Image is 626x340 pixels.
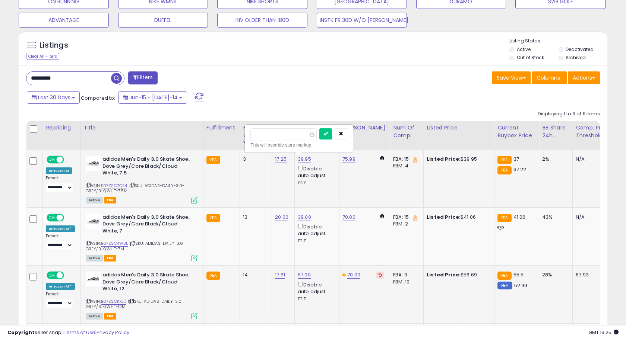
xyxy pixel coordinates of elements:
div: Preset: [46,292,75,308]
b: Listed Price: [427,214,461,221]
div: Repricing [46,124,78,132]
a: B07ZSC4W3L [101,240,128,247]
div: N/A [576,156,611,163]
div: Fulfillment [206,124,237,132]
button: Filters [128,71,157,84]
div: ASIN: [86,272,197,318]
div: Clear All Filters [26,53,59,60]
small: FBA [206,272,220,280]
img: 31zIqMxfSIL._SL40_.jpg [86,214,101,229]
a: B07ZSC7QS4 [101,183,127,189]
div: Preset: [46,176,75,192]
span: | SKU: ADIDAS-DAILY-3.0-GREY/BLK/WHT-7M [86,240,186,251]
div: Amazon AI * [46,283,75,290]
span: OFF [63,157,75,163]
div: Disable auto adjust min [298,222,333,244]
div: Disable auto adjust min [298,164,333,186]
i: This overrides the store level Dynamic Max Price for this listing [342,272,345,277]
div: Comp. Price Threshold [576,124,614,139]
small: FBM [497,282,512,289]
span: 41.06 [513,214,526,221]
span: Columns [537,74,560,81]
a: 17.61 [275,271,285,279]
h5: Listings [39,40,68,51]
span: 52.99 [514,282,528,289]
button: Jun-15 - [DATE]-14 [118,91,187,104]
div: 67.93 [576,272,611,278]
img: 31zIqMxfSIL._SL40_.jpg [86,272,101,286]
button: Save View [492,71,531,84]
button: Last 30 Days [27,91,80,104]
a: Privacy Policy [97,329,129,336]
a: 70.00 [342,214,355,221]
div: 3 [243,156,266,163]
div: ASIN: [86,214,197,261]
b: adidas Men's Daily 3.0 Skate Shoe, Dove Grey/Core Black/Cloud White, 7.5 [102,156,193,179]
small: FBA [497,214,511,222]
b: adidas Men's Daily 3.0 Skate Shoe, Dove Grey/Core Black/Cloud White, 7 [102,214,193,237]
div: $41.06 [427,214,489,221]
div: Preset: [46,234,75,250]
label: Out of Stock [517,54,544,61]
small: FBA [206,214,220,222]
button: INSTK FR 30D W/O [PERSON_NAME] [317,13,407,28]
span: OFF [63,214,75,221]
div: Amazon AI * [46,225,75,232]
div: ASIN: [86,156,197,203]
a: 70.00 [347,271,360,279]
a: 57.00 [298,271,311,279]
a: 39.95 [298,155,311,163]
a: 75.99 [342,155,355,163]
span: ON [47,214,57,221]
span: FBA [104,313,117,320]
button: Columns [532,71,567,84]
span: OFF [63,272,75,279]
small: FBA [497,166,511,174]
span: ON [47,157,57,163]
b: Listed Price: [427,155,461,163]
p: Listing States: [509,38,607,45]
span: | SKU: ADIDAS-DAILY-3.0-GREY/BLK/WHT-7.5M [86,183,185,194]
div: Displaying 1 to 11 of 11 items [538,110,600,118]
div: $56.69 [427,272,489,278]
span: | SKU: ADIDAS-DAILY-3.0-GREY/BLK/WHT-12M [86,298,184,309]
b: adidas Men's Daily 3.0 Skate Shoe, Dove Grey/Core Black/Cloud White, 12 [102,272,193,294]
b: Listed Price: [427,271,461,278]
div: Title [84,124,200,132]
button: DUFFEL [118,13,208,28]
div: 14 [243,272,266,278]
a: 17.25 [275,155,287,163]
span: All listings currently available for purchase on Amazon [86,313,103,320]
div: Num of Comp. [393,124,420,139]
button: Actions [568,71,600,84]
small: FBA [497,272,511,280]
div: $39.95 [427,156,489,163]
span: All listings currently available for purchase on Amazon [86,197,103,203]
div: Fulfillable Quantity [243,124,269,139]
img: 31zIqMxfSIL._SL40_.jpg [86,156,101,171]
span: FBA [104,197,117,203]
span: Last 30 Days [38,94,70,101]
div: BB Share 24h. [542,124,569,139]
a: Terms of Use [64,329,95,336]
div: N/A [576,214,611,221]
span: All listings currently available for purchase on Amazon [86,255,103,262]
div: seller snap | | [7,329,129,336]
span: ON [47,272,57,279]
div: 13 [243,214,266,221]
button: INV OLDER THAN 180D [217,13,307,28]
span: 2025-08-14 16:25 GMT [588,329,619,336]
i: Revert to store-level Dynamic Max Price [379,273,382,277]
span: Jun-15 - [DATE]-14 [129,94,178,101]
div: FBM: 2 [393,221,418,227]
small: FBA [206,156,220,164]
span: 37 [513,155,519,163]
div: 28% [542,272,567,278]
div: [PERSON_NAME] [342,124,387,132]
strong: Copyright [7,329,35,336]
div: FBA: 15 [393,156,418,163]
label: Deactivated [566,46,594,52]
a: 20.00 [275,214,288,221]
label: Active [517,46,531,52]
div: FBM: 10 [393,279,418,285]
